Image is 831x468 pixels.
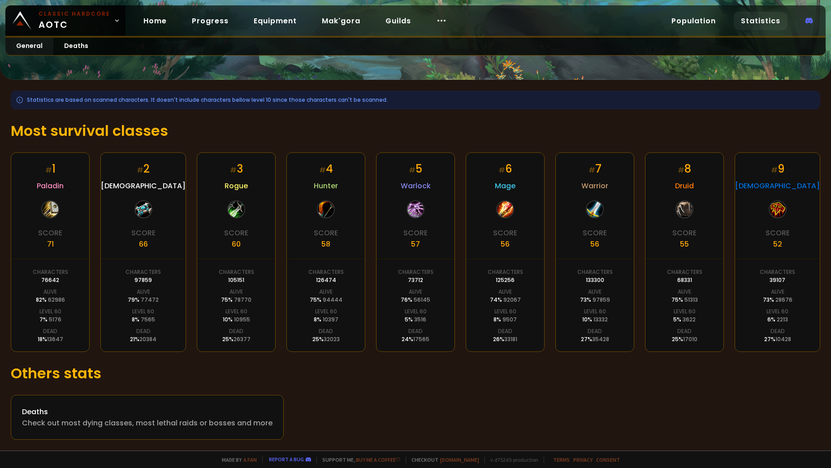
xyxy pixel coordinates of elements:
[596,456,620,463] a: Consent
[401,180,431,191] span: Warlock
[771,288,784,296] div: Alive
[53,38,99,55] a: Deaths
[185,12,236,30] a: Progress
[137,288,150,296] div: Alive
[767,316,788,324] div: 6 %
[36,296,65,304] div: 82 %
[216,456,257,463] span: Made by
[319,288,333,296] div: Alive
[323,316,338,323] span: 10397
[398,268,433,276] div: Characters
[593,316,608,323] span: 13332
[49,316,61,323] span: 5176
[495,180,515,191] span: Mage
[38,335,63,343] div: 18 %
[584,308,606,316] div: Level 60
[39,316,61,324] div: 7 %
[402,335,429,343] div: 24 %
[132,308,154,316] div: Level 60
[45,165,52,175] small: #
[232,238,241,250] div: 60
[773,238,782,250] div: 52
[771,165,778,175] small: #
[225,308,247,316] div: Level 60
[588,327,602,335] div: Dead
[504,335,517,343] span: 33181
[678,288,691,296] div: Alive
[684,296,698,303] span: 51313
[47,238,54,250] div: 71
[126,268,161,276] div: Characters
[775,296,792,303] span: 28676
[581,335,609,343] div: 27 %
[219,268,254,276] div: Characters
[503,296,521,303] span: 92067
[683,335,697,343] span: 17010
[664,12,723,30] a: Population
[583,227,607,238] div: Score
[234,296,251,303] span: 78770
[667,268,702,276] div: Characters
[136,327,151,335] div: Dead
[356,456,400,463] a: Buy me a coffee
[409,165,415,175] small: #
[573,456,593,463] a: Privacy
[401,296,430,304] div: 76 %
[316,276,336,284] div: 126474
[409,288,422,296] div: Alive
[22,417,273,429] div: Check out most dying classes, most lethal raids or bosses and more
[580,296,610,304] div: 73 %
[586,276,604,284] div: 133300
[490,296,521,304] div: 74 %
[581,180,608,191] span: Warrior
[132,316,155,324] div: 8 %
[671,296,698,304] div: 75 %
[137,165,143,175] small: #
[485,456,538,463] span: v. d752d5 - production
[735,180,820,191] span: [DEMOGRAPHIC_DATA]
[408,327,423,335] div: Dead
[33,268,68,276] div: Characters
[48,296,65,303] span: 62986
[760,268,795,276] div: Characters
[488,268,523,276] div: Characters
[228,276,244,284] div: 105151
[315,308,337,316] div: Level 60
[409,161,422,177] div: 5
[22,406,273,417] div: Deaths
[734,12,788,30] a: Statistics
[314,316,338,324] div: 8 %
[315,12,368,30] a: Mak'gora
[134,276,152,284] div: 97859
[319,327,333,335] div: Dead
[225,180,248,191] span: Rogue
[577,268,613,276] div: Characters
[674,308,696,316] div: Level 60
[672,335,697,343] div: 25 %
[405,308,427,316] div: Level 60
[310,296,342,304] div: 75 %
[141,296,159,303] span: 77472
[319,165,326,175] small: #
[763,296,792,304] div: 73 %
[414,316,426,323] span: 3516
[414,296,430,303] span: 56145
[494,308,516,316] div: Level 60
[11,120,820,142] h1: Most survival classes
[770,327,785,335] div: Dead
[589,161,602,177] div: 7
[678,161,691,177] div: 8
[553,456,570,463] a: Terms
[683,316,696,323] span: 3622
[498,327,512,335] div: Dead
[321,238,330,250] div: 58
[493,227,517,238] div: Score
[766,227,790,238] div: Score
[39,308,61,316] div: Level 60
[39,10,110,18] small: Classic Hardcore
[770,276,785,284] div: 39107
[675,180,694,191] span: Druid
[139,238,148,250] div: 66
[45,161,56,177] div: 1
[592,335,609,343] span: 35428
